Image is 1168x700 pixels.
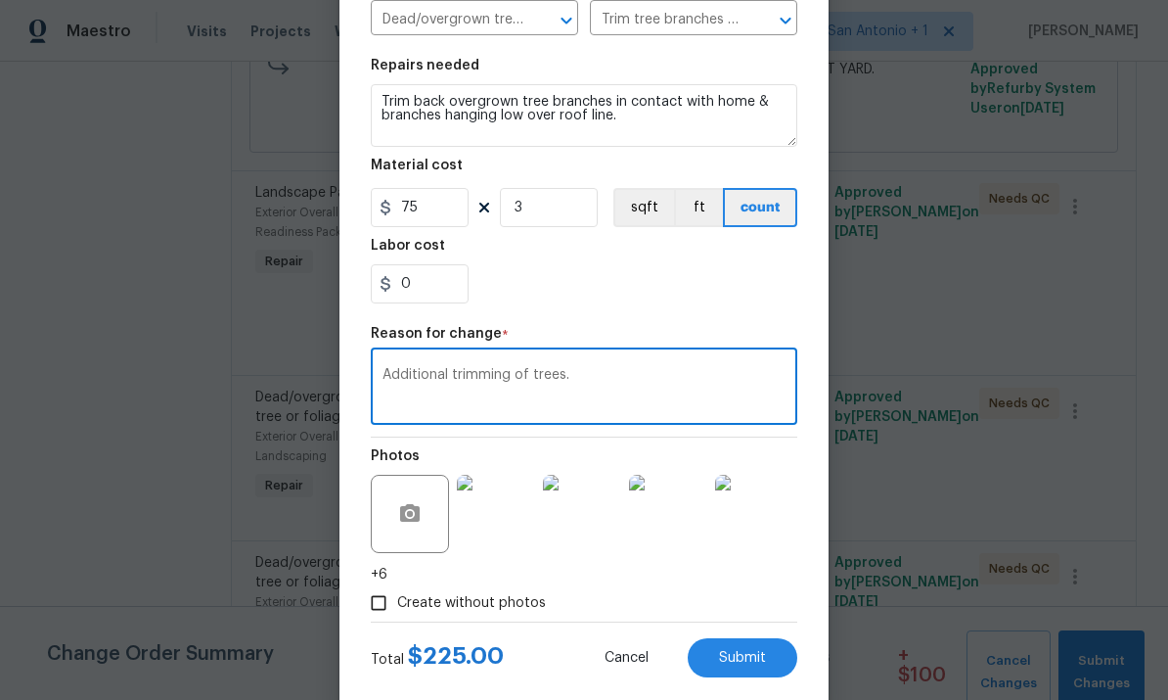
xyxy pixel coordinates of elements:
[371,565,387,584] span: +6
[674,188,723,227] button: ft
[408,644,504,668] span: $ 225.00
[382,368,786,409] textarea: Additional trimming of trees.
[772,7,799,34] button: Open
[688,638,797,677] button: Submit
[371,159,463,172] h5: Material cost
[719,651,766,666] span: Submit
[553,7,580,34] button: Open
[397,593,546,614] span: Create without photos
[371,646,504,670] div: Total
[371,449,420,463] h5: Photos
[573,638,680,677] button: Cancel
[723,188,797,227] button: count
[371,84,797,147] textarea: Trim back overgrown tree branches in contact with home & branches hanging low over roof line.
[371,59,479,72] h5: Repairs needed
[613,188,674,227] button: sqft
[371,239,445,253] h5: Labor cost
[605,651,649,666] span: Cancel
[371,327,502,341] h5: Reason for change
